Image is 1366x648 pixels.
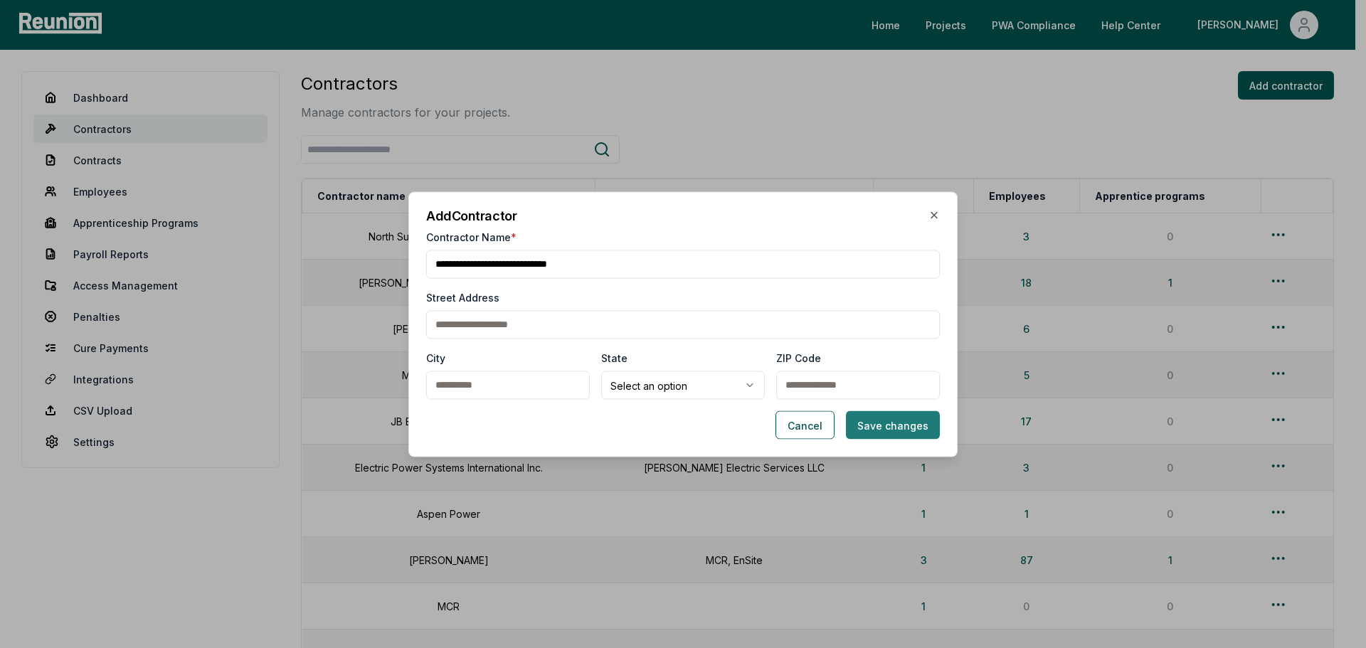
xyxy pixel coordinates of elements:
[601,350,628,365] label: State
[426,350,445,365] label: City
[846,410,940,439] button: Save changes
[426,229,517,244] label: Contractor Name
[426,290,499,304] label: Street Address
[776,350,821,365] label: ZIP Code
[775,410,835,439] button: Cancel
[426,209,940,222] h2: Add Contractor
